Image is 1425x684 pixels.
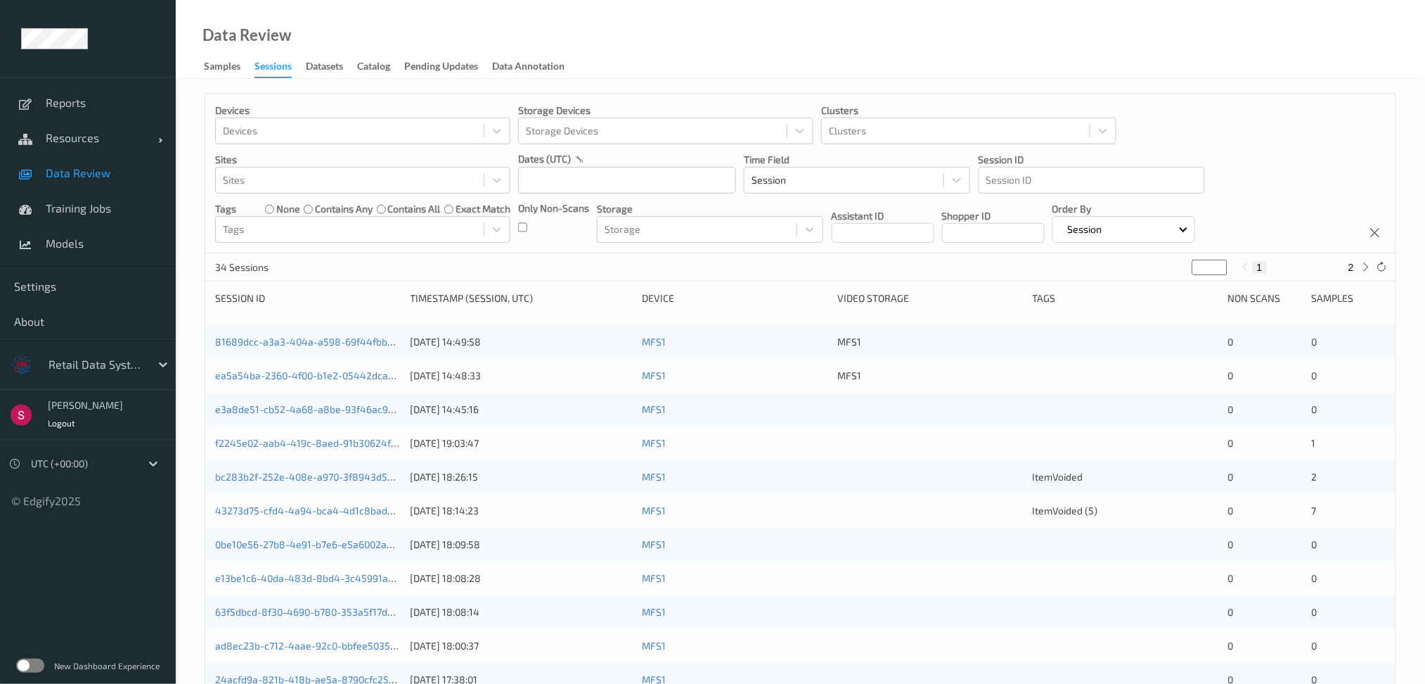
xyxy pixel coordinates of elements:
span: 0 [1227,336,1233,348]
div: Device [643,291,828,305]
p: Assistant ID [832,209,934,223]
p: Session [1063,222,1107,236]
a: e3a8de51-cb52-4a68-a8be-93f46ac94b23 [215,403,411,415]
a: MFS1 [643,572,666,584]
p: Devices [215,103,510,118]
div: Sessions [254,59,292,78]
span: 0 [1227,471,1233,483]
label: contains all [388,202,441,216]
p: Storage Devices [518,103,813,118]
a: MFS1 [643,403,666,415]
div: Video Storage [837,291,1023,305]
div: [DATE] 18:09:58 [411,538,633,552]
a: MFS1 [643,505,666,517]
a: MFS1 [643,640,666,652]
div: [DATE] 18:08:28 [411,571,633,585]
span: 0 [1312,640,1317,652]
span: ItemVoided [1033,471,1083,483]
p: Tags [215,202,236,216]
a: MFS1 [643,538,666,550]
div: Samples [1312,291,1386,305]
a: 63f5dbcd-8f30-4690-b780-353a5f17dd59 [215,606,404,618]
p: Order By [1052,202,1195,216]
span: 1 [1312,437,1316,449]
a: MFS1 [643,336,666,348]
a: Data Annotation [492,57,579,77]
span: 2 [1312,471,1317,483]
label: exact match [456,202,510,216]
span: 0 [1312,606,1317,618]
a: Sessions [254,57,306,78]
a: Catalog [357,57,404,77]
div: Samples [204,59,240,77]
span: 0 [1227,437,1233,449]
span: 0 [1312,572,1317,584]
div: Catalog [357,59,390,77]
label: none [276,202,300,216]
a: Pending Updates [404,57,492,77]
p: Session ID [979,153,1205,167]
p: 34 Sessions [215,260,321,274]
p: Clusters [821,103,1116,118]
div: [DATE] 18:26:15 [411,470,633,484]
span: 0 [1312,336,1317,348]
a: ad8ec23b-c712-4aae-92c0-bbfee5035174 [215,640,406,652]
span: 0 [1312,403,1317,415]
div: MFS1 [837,369,1023,383]
div: MFS1 [837,335,1023,349]
span: 0 [1227,606,1233,618]
a: f2245e02-aab4-419c-8aed-91b30624fa56 [215,437,408,449]
span: 0 [1312,538,1317,550]
p: Time Field [744,153,970,167]
a: e13be1c6-40da-483d-8bd4-3c45991a2e36 [215,572,411,584]
div: Session ID [215,291,401,305]
p: Only Non-Scans [518,201,589,215]
div: Data Annotation [492,59,565,77]
a: bc283b2f-252e-408e-a970-3f8943d56482 [215,471,411,483]
a: ea5a54ba-2360-4f00-b1e2-05442dca077e [215,369,409,381]
span: 0 [1227,403,1233,415]
a: MFS1 [643,471,666,483]
p: dates (UTC) [518,152,571,166]
div: [DATE] 18:08:14 [411,605,633,619]
div: [DATE] 18:00:37 [411,639,633,653]
a: MFS1 [643,369,666,381]
div: Pending Updates [404,59,478,77]
div: Tags [1033,291,1218,305]
span: 0 [1227,538,1233,550]
div: Data Review [202,28,291,42]
div: [DATE] 19:03:47 [411,436,633,450]
div: Timestamp (Session, UTC) [411,291,633,305]
a: 0be10e56-27b8-4e91-b7e6-e5a6002a3a17 [215,538,407,550]
a: 81689dcc-a3a3-404a-a598-69f44fbb8448 [215,336,413,348]
span: 0 [1227,505,1233,517]
a: 43273d75-cfd4-4a94-bca4-4d1c8bad6524 [215,505,411,517]
button: 2 [1344,261,1358,274]
span: 0 [1227,369,1233,381]
div: Non Scans [1227,291,1301,305]
span: ItemVoided (5) [1033,505,1098,517]
a: Datasets [306,57,357,77]
span: 0 [1227,572,1233,584]
p: Shopper ID [942,209,1045,223]
p: Sites [215,153,510,167]
div: Datasets [306,59,343,77]
a: MFS1 [643,437,666,449]
div: [DATE] 14:48:33 [411,369,633,383]
div: [DATE] 14:49:58 [411,335,633,349]
div: [DATE] 14:45:16 [411,403,633,417]
button: 1 [1253,261,1267,274]
span: 0 [1227,640,1233,652]
label: contains any [315,202,373,216]
a: Samples [204,57,254,77]
a: MFS1 [643,606,666,618]
div: [DATE] 18:14:23 [411,504,633,518]
span: 0 [1312,369,1317,381]
p: Storage [597,202,823,216]
span: 7 [1312,505,1317,517]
